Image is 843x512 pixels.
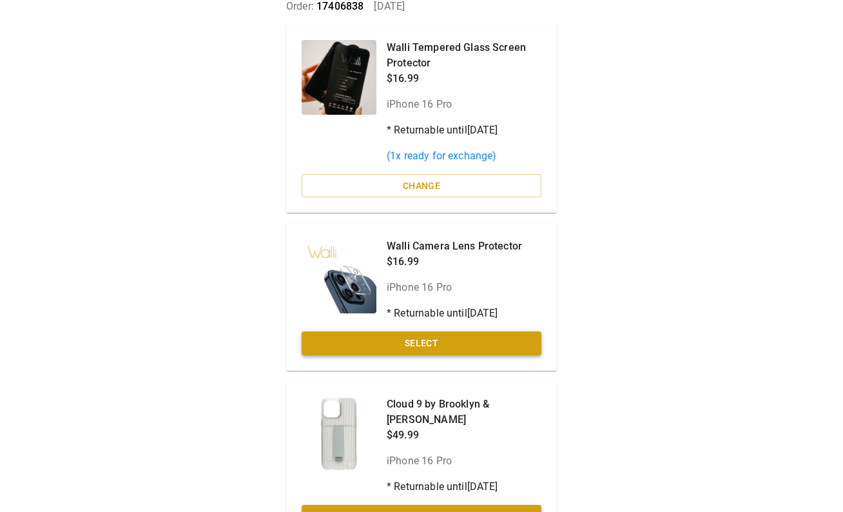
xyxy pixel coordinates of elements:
p: $49.99 [387,428,541,443]
p: iPhone 16 Pro [387,97,541,112]
p: * Returnable until [DATE] [387,479,541,495]
button: Change [302,174,541,198]
p: ( 1 x ready for exchange) [387,148,541,164]
p: * Returnable until [DATE] [387,123,541,138]
p: iPhone 16 Pro [387,453,541,469]
p: Walli Camera Lens Protector [387,239,522,254]
p: * Returnable until [DATE] [387,306,522,321]
p: Cloud 9 by Brooklyn & [PERSON_NAME] [387,397,541,428]
p: $16.99 [387,71,541,86]
p: $16.99 [387,254,522,270]
button: Select [302,331,541,355]
p: Walli Tempered Glass Screen Protector [387,40,541,71]
p: iPhone 16 Pro [387,280,522,295]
